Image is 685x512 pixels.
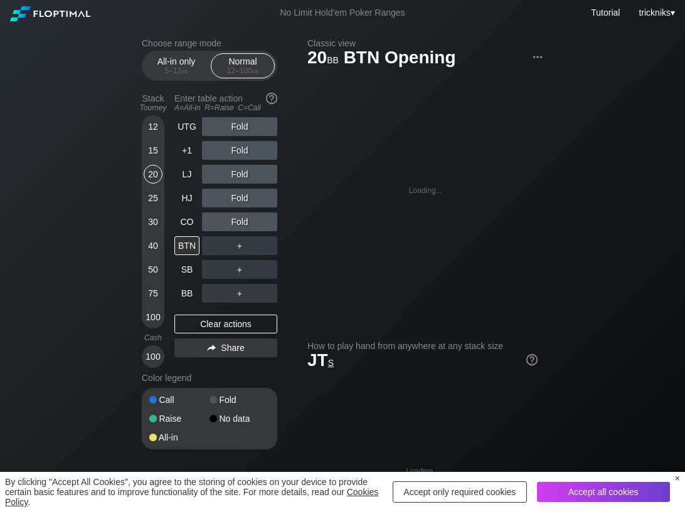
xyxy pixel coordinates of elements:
[252,66,259,75] span: bb
[174,141,199,160] div: +1
[327,52,339,66] span: bb
[10,6,90,21] img: Floptimal logo
[409,186,442,195] div: Loading...
[174,88,277,117] div: Enter table action
[202,117,277,136] div: Fold
[144,347,162,366] div: 100
[174,315,277,333] div: Clear actions
[174,338,277,357] div: Share
[207,345,216,352] img: share.864f2f62.svg
[307,350,334,370] span: JT
[174,103,277,112] div: A=All-in R=Raise C=Call
[144,117,162,136] div: 12
[202,236,277,255] div: ＋
[202,212,277,231] div: Fold
[144,165,162,184] div: 20
[149,414,210,423] div: Raise
[406,467,439,476] div: Loading...
[174,236,199,255] div: BTN
[202,141,277,160] div: Fold
[202,165,277,184] div: Fold
[261,8,423,21] div: No Limit Hold’em Poker Ranges
[147,54,205,78] div: All-in only
[174,189,199,207] div: HJ
[202,260,277,279] div: ＋
[639,8,671,18] span: trickniks
[635,6,676,19] div: ▾
[591,8,620,18] a: Tutorial
[216,66,269,75] div: 12 – 100
[174,260,199,279] div: SB
[149,433,210,442] div: All-in
[305,48,341,69] span: 20
[210,395,270,404] div: Fold
[142,368,277,388] div: Color legend
[174,117,199,136] div: UTG
[525,353,539,367] img: help.32db89a4.svg
[5,477,383,507] div: By clicking "Accept All Cookies", you agree to the storing of cookies on your device to provide c...
[137,333,169,342] div: Cash
[531,50,544,64] img: ellipsis.fd386fe8.svg
[675,473,680,483] div: ×
[144,308,162,327] div: 100
[307,341,538,351] h2: How to play hand from anywhere at any stack size
[307,38,543,48] h2: Classic view
[342,48,458,69] span: BTN Opening
[144,141,162,160] div: 15
[174,165,199,184] div: LJ
[137,103,169,112] div: Tourney
[202,189,277,207] div: Fold
[144,212,162,231] div: 30
[137,88,169,117] div: Stack
[210,414,270,423] div: No data
[149,395,210,404] div: Call
[144,260,162,279] div: 50
[144,284,162,303] div: 75
[174,212,199,231] div: CO
[5,487,378,507] a: Cookies Policy
[142,38,277,48] h2: Choose range mode
[393,481,527,503] div: Accept only required cookies
[214,54,272,78] div: Normal
[144,236,162,255] div: 40
[328,355,334,368] span: s
[144,189,162,207] div: 25
[150,66,203,75] div: 5 – 12
[181,66,188,75] span: bb
[202,284,277,303] div: ＋
[537,482,670,502] div: Accept all cookies
[174,284,199,303] div: BB
[265,91,279,105] img: help.32db89a4.svg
